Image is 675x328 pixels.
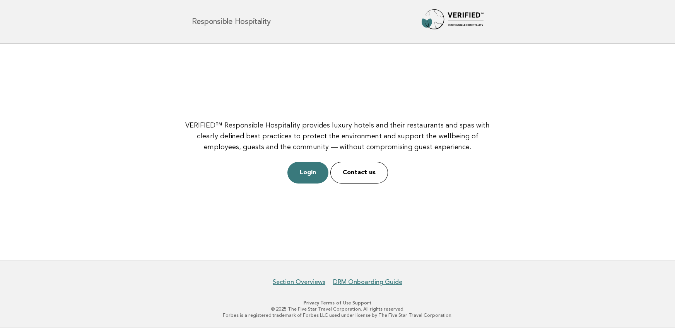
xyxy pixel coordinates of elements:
p: © 2025 The Five Star Travel Corporation. All rights reserved. [101,306,574,312]
a: Privacy [304,300,319,306]
a: Support [352,300,371,306]
p: Forbes is a registered trademark of Forbes LLC used under license by The Five Star Travel Corpora... [101,312,574,318]
a: DRM Onboarding Guide [333,278,402,286]
p: VERIFIED™ Responsible Hospitality provides luxury hotels and their restaurants and spas with clea... [178,120,497,153]
a: Section Overviews [273,278,325,286]
h1: Responsible Hospitality [192,18,271,25]
a: Contact us [330,162,388,184]
p: · · [101,300,574,306]
a: Terms of Use [320,300,351,306]
a: Login [287,162,328,184]
img: Forbes Travel Guide [422,9,484,34]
